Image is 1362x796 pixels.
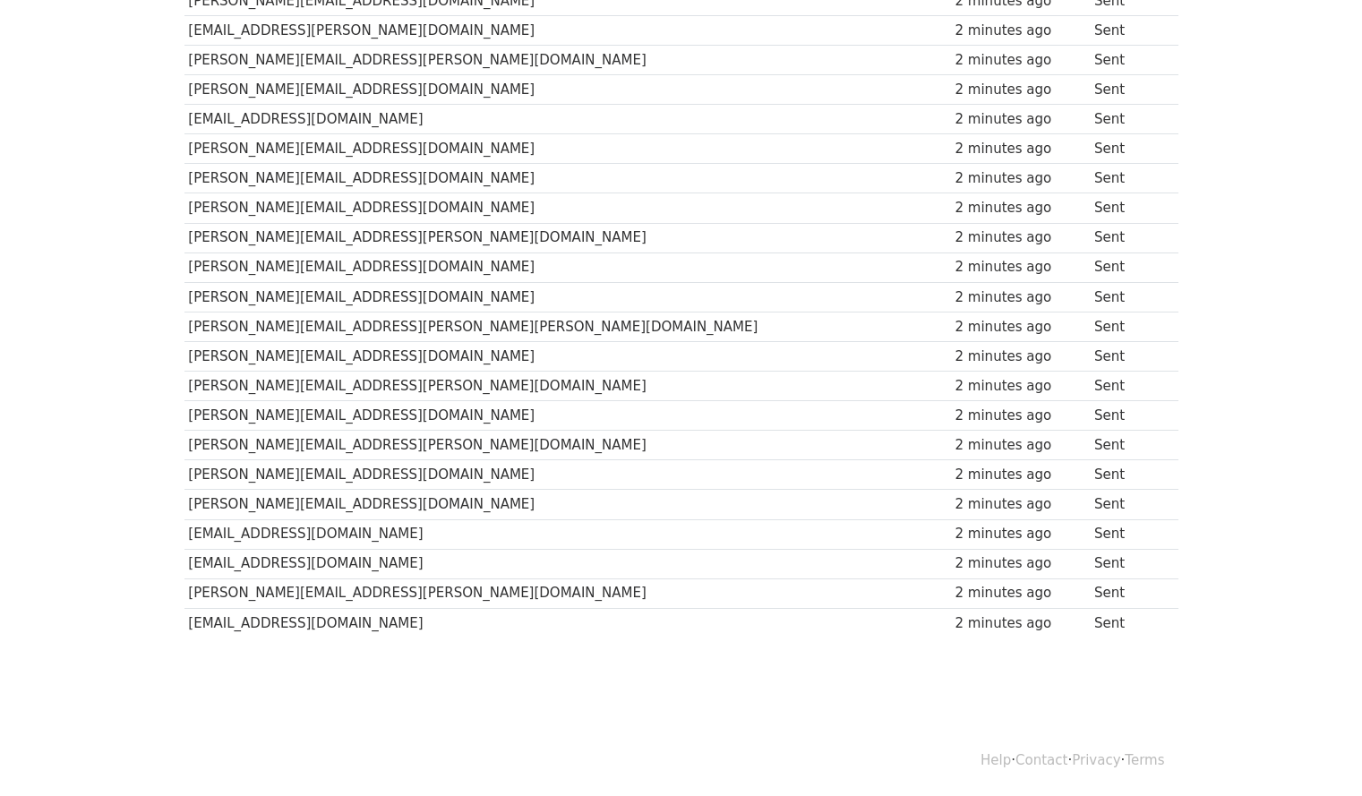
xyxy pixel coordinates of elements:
td: [EMAIL_ADDRESS][DOMAIN_NAME] [184,105,951,134]
td: [PERSON_NAME][EMAIL_ADDRESS][DOMAIN_NAME] [184,401,951,431]
td: [PERSON_NAME][EMAIL_ADDRESS][DOMAIN_NAME] [184,193,951,223]
td: [PERSON_NAME][EMAIL_ADDRESS][DOMAIN_NAME] [184,341,951,371]
div: 2 minutes ago [955,287,1086,308]
div: 2 minutes ago [955,347,1086,367]
td: [EMAIL_ADDRESS][DOMAIN_NAME] [184,608,951,638]
td: Sent [1090,608,1166,638]
td: Sent [1090,341,1166,371]
td: [PERSON_NAME][EMAIL_ADDRESS][PERSON_NAME][PERSON_NAME][DOMAIN_NAME] [184,312,951,341]
td: Sent [1090,490,1166,519]
div: 2 minutes ago [955,406,1086,426]
td: Sent [1090,460,1166,490]
td: Sent [1090,372,1166,401]
a: Privacy [1072,752,1120,768]
td: [PERSON_NAME][EMAIL_ADDRESS][DOMAIN_NAME] [184,164,951,193]
td: Sent [1090,431,1166,460]
div: 2 minutes ago [955,21,1086,41]
div: 2 minutes ago [955,139,1086,159]
a: Terms [1125,752,1164,768]
td: Sent [1090,46,1166,75]
td: [PERSON_NAME][EMAIL_ADDRESS][DOMAIN_NAME] [184,75,951,105]
div: 2 minutes ago [955,80,1086,100]
div: 2 minutes ago [955,168,1086,189]
td: [EMAIL_ADDRESS][DOMAIN_NAME] [184,519,951,549]
td: Sent [1090,164,1166,193]
td: Sent [1090,282,1166,312]
div: 2 minutes ago [955,465,1086,485]
td: [PERSON_NAME][EMAIL_ADDRESS][DOMAIN_NAME] [184,490,951,519]
div: 2 minutes ago [955,50,1086,71]
td: [PERSON_NAME][EMAIL_ADDRESS][PERSON_NAME][DOMAIN_NAME] [184,372,951,401]
td: [PERSON_NAME][EMAIL_ADDRESS][DOMAIN_NAME] [184,134,951,164]
div: 2 minutes ago [955,613,1086,634]
td: [EMAIL_ADDRESS][PERSON_NAME][DOMAIN_NAME] [184,15,951,45]
td: Sent [1090,105,1166,134]
a: Contact [1015,752,1067,768]
td: [PERSON_NAME][EMAIL_ADDRESS][PERSON_NAME][DOMAIN_NAME] [184,46,951,75]
div: 2 minutes ago [955,494,1086,515]
div: 2 minutes ago [955,376,1086,397]
td: Sent [1090,223,1166,252]
iframe: Chat Widget [1272,710,1362,796]
td: Sent [1090,252,1166,282]
td: [PERSON_NAME][EMAIL_ADDRESS][DOMAIN_NAME] [184,460,951,490]
td: Sent [1090,15,1166,45]
div: 2 minutes ago [955,524,1086,544]
div: 2 minutes ago [955,317,1086,338]
td: [PERSON_NAME][EMAIL_ADDRESS][DOMAIN_NAME] [184,252,951,282]
td: Sent [1090,519,1166,549]
td: [PERSON_NAME][EMAIL_ADDRESS][PERSON_NAME][DOMAIN_NAME] [184,223,951,252]
td: Sent [1090,134,1166,164]
td: Sent [1090,75,1166,105]
td: [EMAIL_ADDRESS][DOMAIN_NAME] [184,549,951,578]
div: 2 minutes ago [955,553,1086,574]
td: Sent [1090,578,1166,608]
td: [PERSON_NAME][EMAIL_ADDRESS][PERSON_NAME][DOMAIN_NAME] [184,431,951,460]
td: [PERSON_NAME][EMAIL_ADDRESS][PERSON_NAME][DOMAIN_NAME] [184,578,951,608]
div: 2 minutes ago [955,435,1086,456]
a: Help [981,752,1011,768]
td: Sent [1090,193,1166,223]
td: Sent [1090,312,1166,341]
div: 2 minutes ago [955,227,1086,248]
div: 2 minutes ago [955,198,1086,218]
div: 2 minutes ago [955,583,1086,603]
div: 2 minutes ago [955,109,1086,130]
div: 2 minutes ago [955,257,1086,278]
td: [PERSON_NAME][EMAIL_ADDRESS][DOMAIN_NAME] [184,282,951,312]
td: Sent [1090,549,1166,578]
td: Sent [1090,401,1166,431]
